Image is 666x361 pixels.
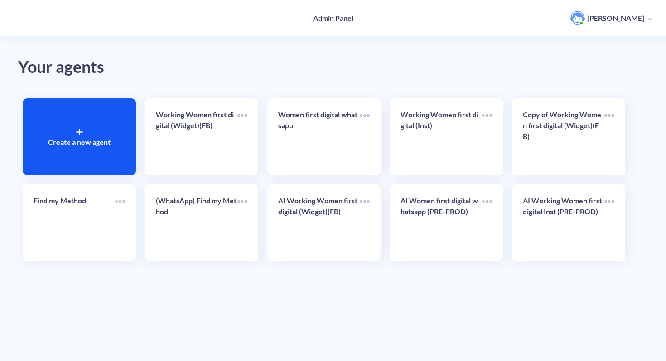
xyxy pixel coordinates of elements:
a: Working Women first digital (Widget)(FB) [156,109,237,164]
p: (WhatsApp) Find my Method [156,195,237,217]
a: Find my Method [34,195,115,250]
button: user photo[PERSON_NAME] [566,10,657,26]
p: Find my Method [34,195,115,206]
a: Women first digital whatsapp [278,109,360,164]
a: AI Working Women first digital Inst (PRE-PROD) [523,195,604,250]
a: AI Working Women first digital (Widget)(FB) [278,195,360,250]
p: AI Women first digital whatsapp (PRE-PROD) [401,195,482,217]
img: user photo [570,11,585,25]
p: [PERSON_NAME] [587,13,644,23]
h4: Admin Panel [313,14,353,22]
p: Working Women first digital (Inst) [401,109,482,131]
div: Your agents [18,54,648,80]
p: Working Women first digital (Widget)(FB) [156,109,237,131]
a: Copy of Working Women first digital (Widget)(FB) [523,109,604,164]
a: AI Women first digital whatsapp (PRE-PROD) [401,195,482,250]
a: (WhatsApp) Find my Method [156,195,237,250]
p: Create a new agent [48,137,111,148]
p: AI Working Women first digital (Widget)(FB) [278,195,360,217]
p: Copy of Working Women first digital (Widget)(FB) [523,109,604,142]
a: Working Women first digital (Inst) [401,109,482,164]
p: Women first digital whatsapp [278,109,360,131]
p: AI Working Women first digital Inst (PRE-PROD) [523,195,604,217]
